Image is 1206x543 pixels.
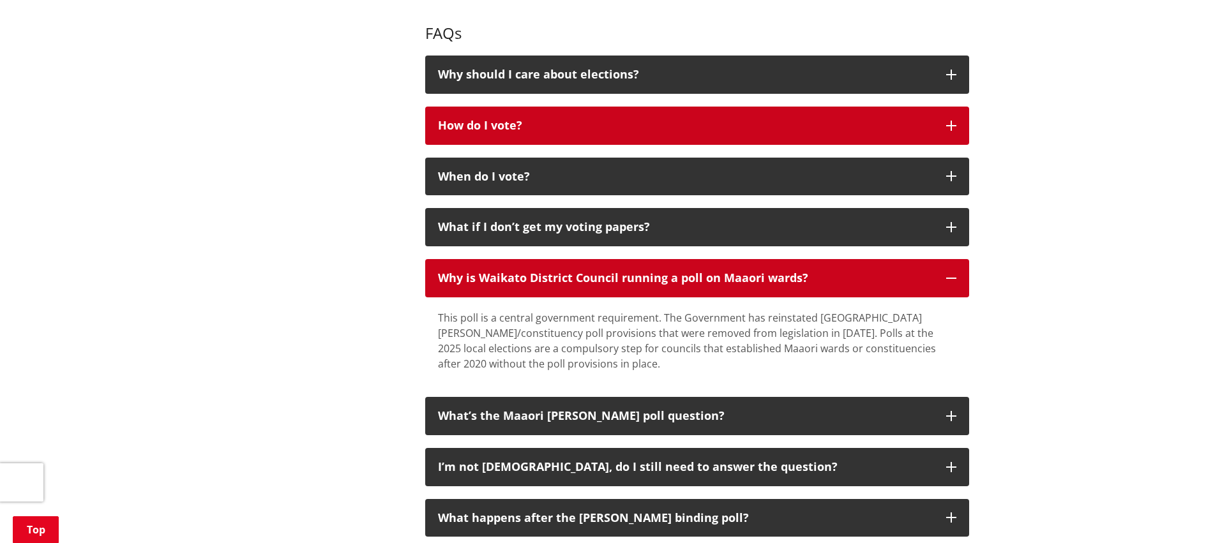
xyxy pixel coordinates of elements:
[425,24,969,43] h3: FAQs
[438,461,933,473] div: I’m not [DEMOGRAPHIC_DATA], do I still need to answer the question?
[425,56,969,94] button: Why should I care about elections?
[438,119,933,132] div: How do I vote?
[425,448,969,486] button: I’m not [DEMOGRAPHIC_DATA], do I still need to answer the question?
[438,221,933,234] div: What if I don’t get my voting papers?
[13,516,59,543] a: Top
[438,170,933,183] div: When do I vote?
[425,158,969,196] button: When do I vote?
[1147,489,1193,535] iframe: Messenger Launcher
[425,259,969,297] button: Why is Waikato District Council running a poll on Maaori wards?
[425,397,969,435] button: What’s the Maaori [PERSON_NAME] poll question?
[438,68,933,81] div: Why should I care about elections?
[425,499,969,537] button: What happens after the [PERSON_NAME] binding poll?
[425,208,969,246] button: What if I don’t get my voting papers?
[438,272,933,285] div: Why is Waikato District Council running a poll on Maaori wards?
[425,107,969,145] button: How do I vote?
[438,512,933,524] div: What happens after the [PERSON_NAME] binding poll?
[438,310,956,371] div: This poll is a central government requirement. The Government has reinstated [GEOGRAPHIC_DATA][PE...
[438,410,933,422] div: What’s the Maaori [PERSON_NAME] poll question?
